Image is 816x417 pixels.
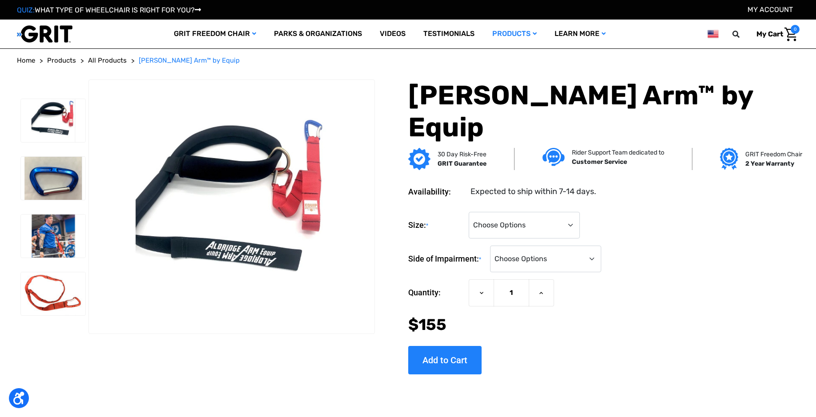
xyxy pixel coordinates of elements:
span: $155 [408,315,446,334]
a: Account [748,5,793,14]
span: Home [17,56,35,64]
a: Videos [371,20,414,48]
dd: Expected to ship within 7-14 days. [470,186,596,198]
a: Testimonials [414,20,483,48]
h1: [PERSON_NAME] Arm™ by Equip [408,79,800,143]
img: Aldridge Arm™ by Equip [21,99,85,142]
img: Aldridge Arm™ by Equip [21,272,85,315]
dt: Availability: [408,186,464,198]
img: Cart [784,28,797,41]
a: Learn More [546,20,615,48]
strong: GRIT Guarantee [438,160,486,167]
input: Add to Cart [408,346,482,374]
a: [PERSON_NAME] Arm™ by Equip [139,56,240,66]
input: Search [736,25,750,44]
label: Quantity: [408,279,464,306]
img: GRIT All-Terrain Wheelchair and Mobility Equipment [17,25,72,43]
img: Customer service [543,148,565,166]
strong: 2 Year Warranty [745,160,794,167]
label: Side of Impairment: [408,246,486,273]
a: Products [483,20,546,48]
img: Grit freedom [720,148,738,170]
label: Size: [408,212,464,239]
img: us.png [707,28,718,40]
a: GRIT Freedom Chair [165,20,265,48]
p: GRIT Freedom Chair [745,150,802,159]
span: All Products [88,56,127,64]
img: GRIT Guarantee [408,148,430,170]
span: My Cart [756,30,783,38]
span: 0 [791,25,800,34]
span: [PERSON_NAME] Arm™ by Equip [139,56,240,64]
nav: Breadcrumb [17,56,800,66]
img: Aldridge Arm™ by Equip [89,111,374,302]
a: Products [47,56,76,66]
a: QUIZ:WHAT TYPE OF WHEELCHAIR IS RIGHT FOR YOU? [17,6,201,14]
img: Aldridge Arm™ by Equip [21,214,85,258]
p: 30 Day Risk-Free [438,150,486,159]
a: Parks & Organizations [265,20,371,48]
a: Cart with 0 items [750,25,800,44]
a: Home [17,56,35,66]
strong: Customer Service [572,158,627,166]
img: Aldridge Arm™ by Equip [21,157,85,200]
span: QUIZ: [17,6,35,14]
a: All Products [88,56,127,66]
span: Products [47,56,76,64]
p: Rider Support Team dedicated to [572,148,664,157]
